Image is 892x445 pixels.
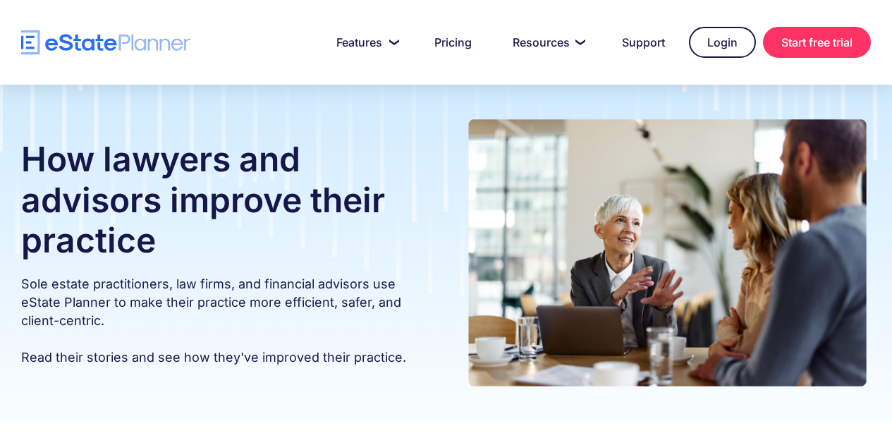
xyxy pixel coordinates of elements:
[319,28,410,56] a: Features
[21,275,429,367] p: Sole estate practitioners, law firms, and financial advisors use eState Planner to make their pra...
[21,30,190,55] a: home
[763,27,871,58] a: Start free trial
[417,28,489,56] a: Pricing
[689,27,756,58] a: Login
[605,28,682,56] a: Support
[496,28,598,56] a: Resources
[21,139,429,261] h1: How lawyers and advisors improve their practice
